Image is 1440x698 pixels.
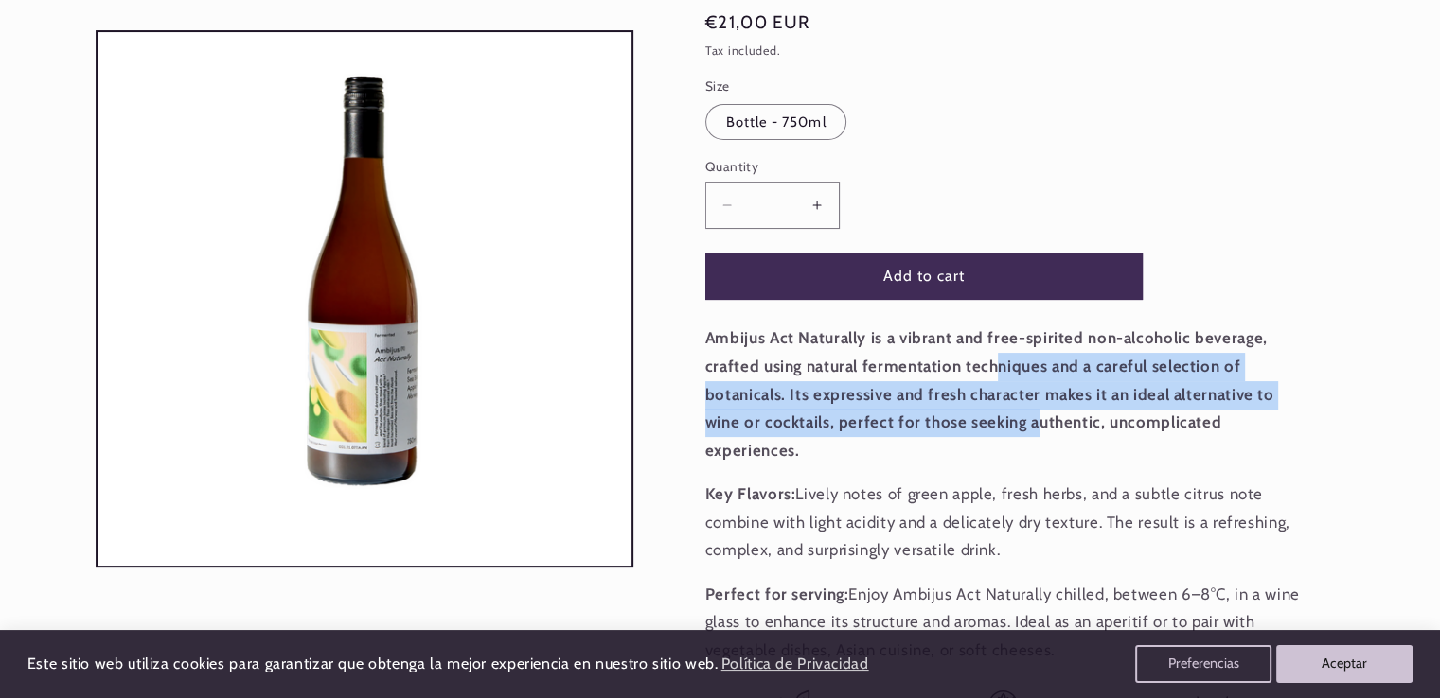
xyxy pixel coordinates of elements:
div: Tax included. [705,42,1302,61]
strong: Key Flavors: [705,484,796,503]
strong: Ambijus Act Naturally is a vibrant and free-spirited non-alcoholic beverage, crafted using natura... [705,328,1274,459]
label: Bottle - 750ml [705,104,847,140]
media-gallery: Gallery Viewer [74,30,655,567]
label: Quantity [705,157,1143,176]
a: Política de Privacidad (opens in a new tab) [718,648,871,681]
span: Este sitio web utiliza cookies para garantizar que obtenga la mejor experiencia en nuestro sitio ... [27,654,719,672]
legend: Size [705,77,732,96]
button: Preferencias [1135,645,1271,683]
p: Lively notes of green apple, fresh herbs, and a subtle citrus note combine with light acidity and... [705,480,1302,565]
span: €21,00 EUR [705,9,810,36]
button: Aceptar [1276,645,1413,683]
p: Enjoy Ambijus Act Naturally chilled, between 6–8°C, in a wine glass to enhance its structure and ... [705,581,1302,665]
button: Add to cart [705,253,1143,300]
strong: Perfect for serving: [705,585,849,603]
